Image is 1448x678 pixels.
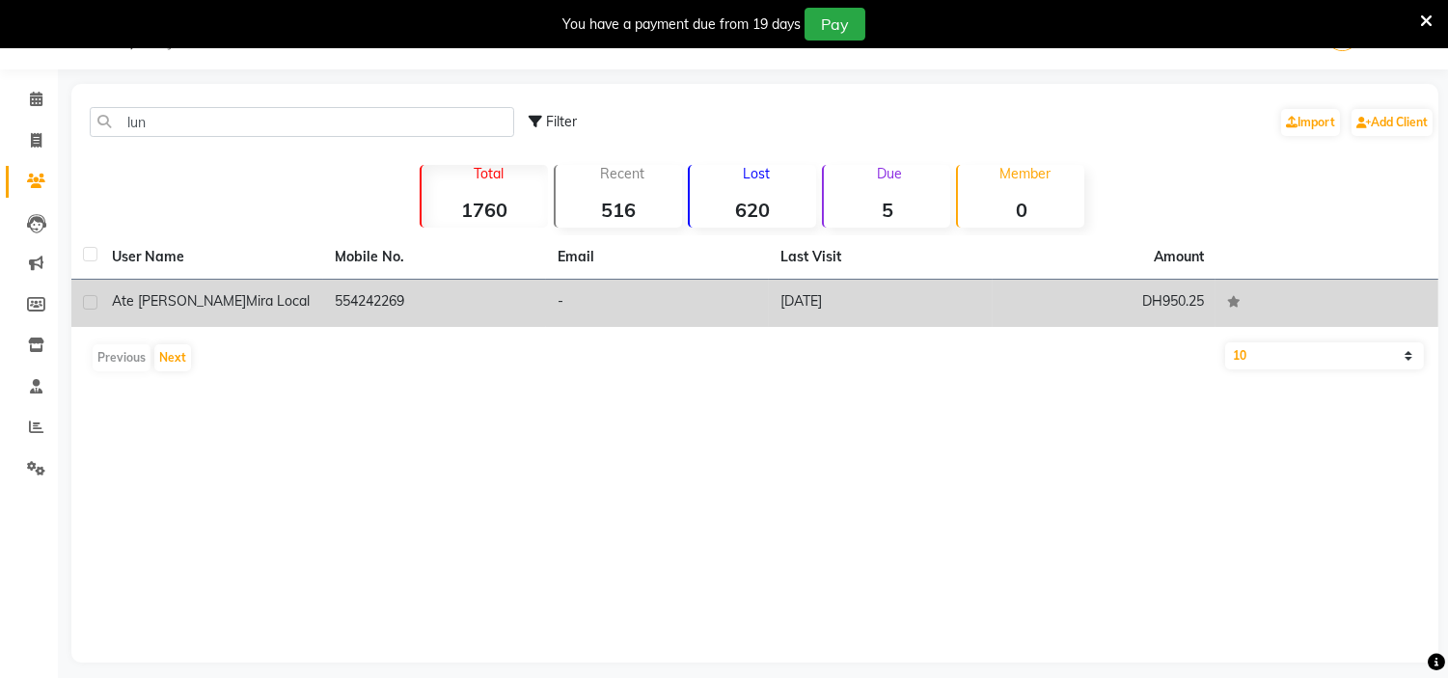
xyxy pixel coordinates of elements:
strong: 620 [690,198,816,222]
th: Amount [1142,235,1216,279]
strong: 1760 [422,198,548,222]
span: ate [PERSON_NAME] [112,292,246,310]
th: Last Visit [769,235,992,280]
strong: 5 [824,198,950,222]
strong: 0 [958,198,1084,222]
p: Total [429,165,548,182]
p: Due [828,165,950,182]
td: - [546,280,769,327]
span: mira local [246,292,310,310]
td: 554242269 [323,280,546,327]
div: You have a payment due from 19 days [562,14,801,35]
td: DH950.25 [993,280,1216,327]
strong: 516 [556,198,682,222]
th: Email [546,235,769,280]
p: Lost [697,165,816,182]
a: Add Client [1352,109,1433,136]
span: Filter [546,113,577,130]
p: Member [966,165,1084,182]
td: [DATE] [769,280,992,327]
p: Recent [563,165,682,182]
input: Search by Name/Mobile/Email/Code [90,107,514,137]
button: Pay [805,8,865,41]
th: User Name [100,235,323,280]
a: Import [1281,109,1340,136]
th: Mobile No. [323,235,546,280]
button: Next [154,344,191,371]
